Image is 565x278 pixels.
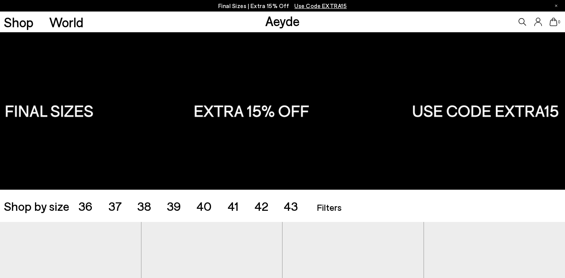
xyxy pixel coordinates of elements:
span: 40 [196,199,212,213]
a: Aeyde [265,13,300,29]
p: Final Sizes | Extra 15% Off [218,1,347,11]
span: 39 [167,199,181,213]
span: 0 [557,20,561,24]
span: 38 [137,199,151,213]
a: 0 [550,18,557,26]
a: World [49,15,83,29]
span: Navigate to /collections/ss25-final-sizes [294,2,347,9]
a: Shop [4,15,33,29]
span: 37 [108,199,122,213]
span: Shop by size [4,200,69,212]
span: Filters [317,202,342,213]
span: 42 [254,199,268,213]
span: 41 [228,199,239,213]
span: 43 [284,199,298,213]
span: 36 [78,199,93,213]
